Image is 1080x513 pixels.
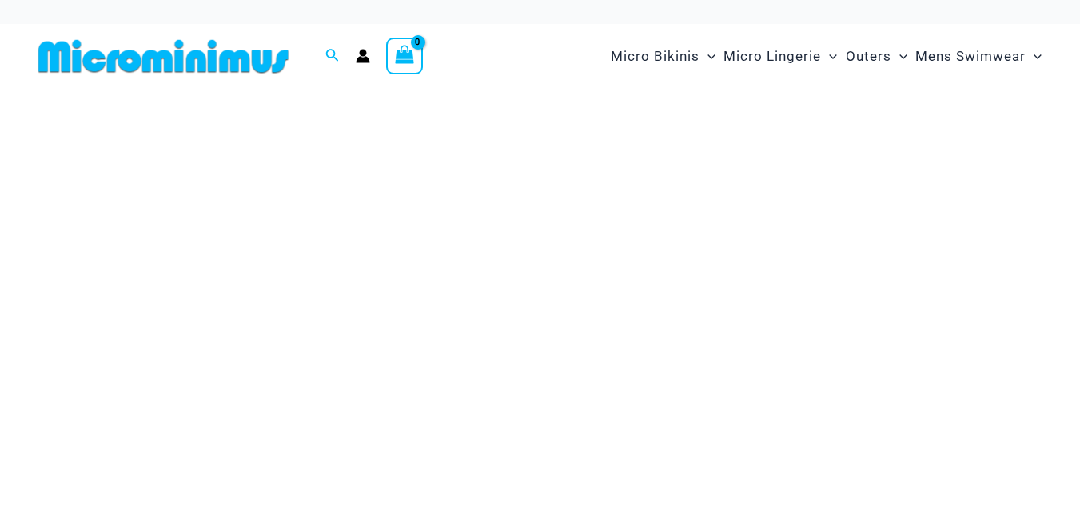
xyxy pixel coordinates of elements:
[821,36,837,77] span: Menu Toggle
[386,38,423,74] a: View Shopping Cart, empty
[29,106,1051,454] img: Waves Breaking Ocean Bikini Pack
[915,36,1026,77] span: Mens Swimwear
[604,30,1048,83] nav: Site Navigation
[723,36,821,77] span: Micro Lingerie
[891,36,907,77] span: Menu Toggle
[611,36,699,77] span: Micro Bikinis
[842,32,911,81] a: OutersMenu ToggleMenu Toggle
[325,46,340,66] a: Search icon link
[699,36,715,77] span: Menu Toggle
[356,49,370,63] a: Account icon link
[32,38,295,74] img: MM SHOP LOGO FLAT
[719,32,841,81] a: Micro LingerieMenu ToggleMenu Toggle
[911,32,1046,81] a: Mens SwimwearMenu ToggleMenu Toggle
[1026,36,1042,77] span: Menu Toggle
[846,36,891,77] span: Outers
[607,32,719,81] a: Micro BikinisMenu ToggleMenu Toggle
